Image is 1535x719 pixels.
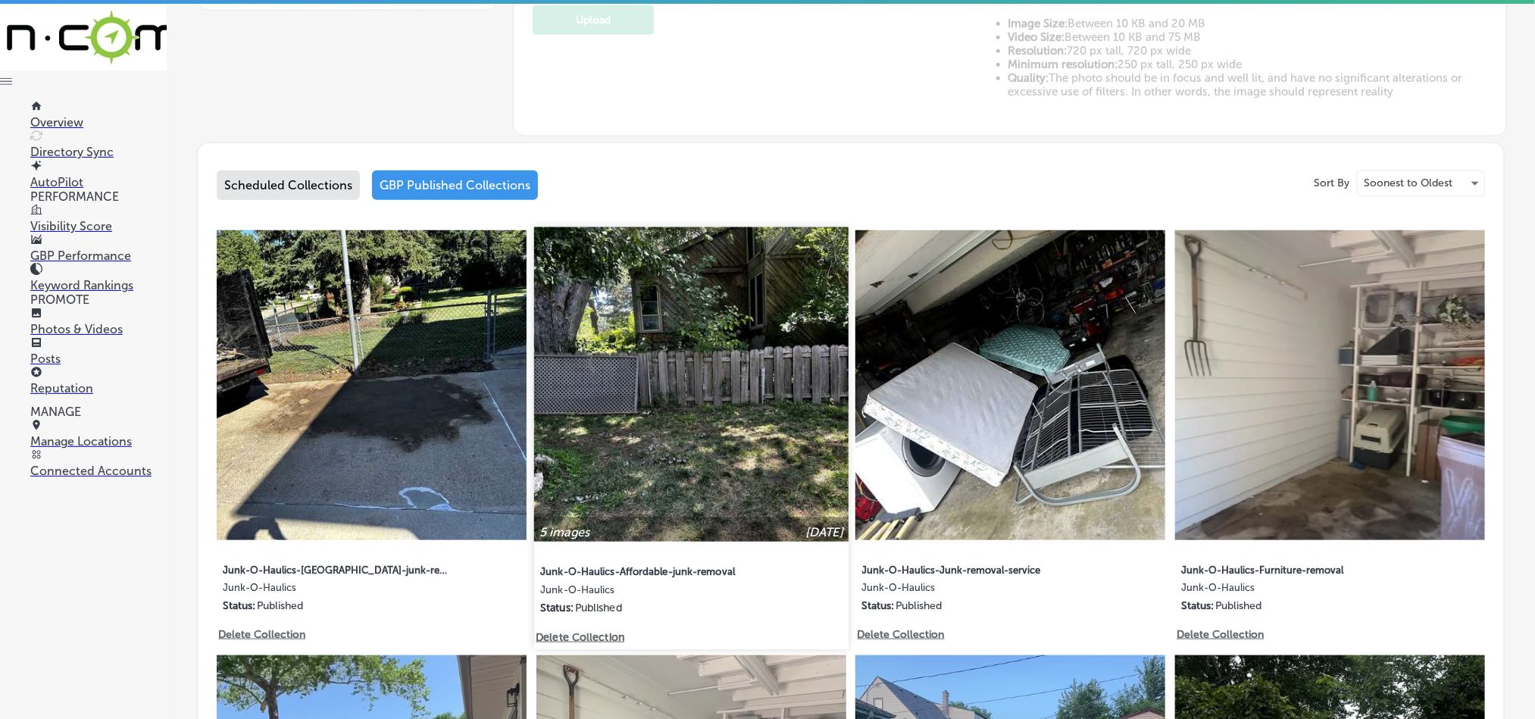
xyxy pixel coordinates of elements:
p: Manage Locations [30,434,167,449]
p: Status: [223,599,255,612]
a: Keyword Rankings [30,264,167,292]
p: MANAGE [30,405,167,419]
p: Published [575,602,622,614]
p: Sort By [1314,177,1349,189]
img: Collection thumbnail [855,230,1165,540]
div: Scheduled Collections [217,170,360,200]
a: AutoPilot [30,161,167,189]
a: Connected Accounts [30,449,167,478]
p: Overview [30,115,167,130]
p: Photos & Videos [30,322,167,336]
p: Published [1215,599,1261,612]
a: Posts [30,337,167,366]
a: GBP Performance [30,234,167,263]
p: 5 images [539,524,589,539]
a: Visibility Score [30,205,167,233]
p: Published [257,599,303,612]
a: Photos & Videos [30,308,167,336]
label: Junk-O-Haulics [862,582,1093,599]
a: Manage Locations [30,420,167,449]
p: PERFORMANCE [30,189,167,204]
p: Delete Collection [858,628,943,641]
p: PROMOTE [30,292,167,307]
p: Status: [862,599,895,612]
label: Junk-O-Haulics [1181,582,1412,599]
p: Soonest to Oldest [1364,176,1452,190]
div: Soonest to Oldest [1358,171,1484,195]
label: Junk-O-Haulics [223,582,453,599]
p: Delete Collection [218,628,304,641]
p: Visibility Score [30,219,167,233]
p: Delete Collection [1177,628,1262,641]
p: AutoPilot [30,175,167,189]
a: Reputation [30,367,167,395]
label: Junk-O-Haulics-Junk-removal-service [862,555,1093,582]
img: Collection thumbnail [1175,230,1485,540]
label: Junk-O-Haulics [540,584,774,602]
div: GBP Published Collections [372,170,538,200]
p: GBP Performance [30,249,167,263]
p: Reputation [30,381,167,395]
p: Posts [30,352,167,366]
a: Overview [30,101,167,130]
p: Delete Collection [536,630,622,643]
p: Status: [1181,599,1214,612]
p: Directory Sync [30,145,167,159]
img: Collection thumbnail [217,230,527,540]
label: Junk-O-Haulics-Affordable-junk-removal [540,557,774,584]
p: Status: [540,602,574,614]
img: Collection thumbnail [534,227,849,542]
p: Keyword Rankings [30,278,167,292]
label: Junk-O-Haulics-[GEOGRAPHIC_DATA]-junk-removal [223,555,453,582]
a: Directory Sync [30,130,167,159]
p: Published [896,599,943,612]
p: [DATE] [805,524,843,539]
p: Connected Accounts [30,464,167,478]
label: Junk-O-Haulics-Furniture-removal [1181,555,1412,582]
